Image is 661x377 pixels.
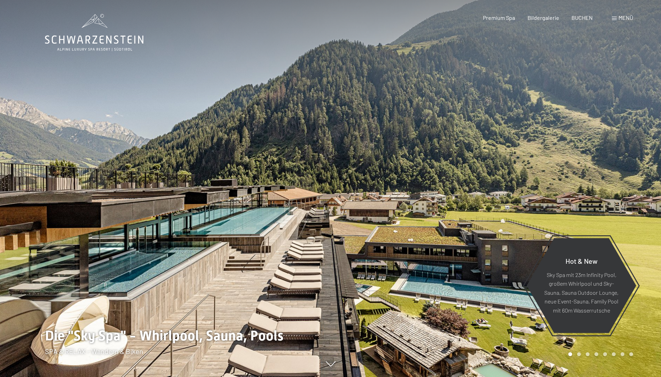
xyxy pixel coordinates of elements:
div: Carousel Pagination [566,352,633,356]
div: Carousel Page 5 [603,352,607,356]
a: BUCHEN [571,14,593,21]
a: Hot & New Sky Spa mit 23m Infinity Pool, großem Whirlpool und Sky-Sauna, Sauna Outdoor Lounge, ne... [526,238,637,333]
span: Menü [618,14,633,21]
div: Carousel Page 2 [577,352,581,356]
div: Carousel Page 8 [629,352,633,356]
a: Bildergalerie [528,14,559,21]
div: Carousel Page 7 [621,352,624,356]
p: Sky Spa mit 23m Infinity Pool, großem Whirlpool und Sky-Sauna, Sauna Outdoor Lounge, neue Event-S... [544,270,619,315]
div: Carousel Page 1 (Current Slide) [568,352,572,356]
a: Premium Spa [483,14,515,21]
div: Carousel Page 4 [594,352,598,356]
span: Hot & New [566,256,598,265]
div: Carousel Page 6 [612,352,616,356]
div: Carousel Page 3 [586,352,590,356]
